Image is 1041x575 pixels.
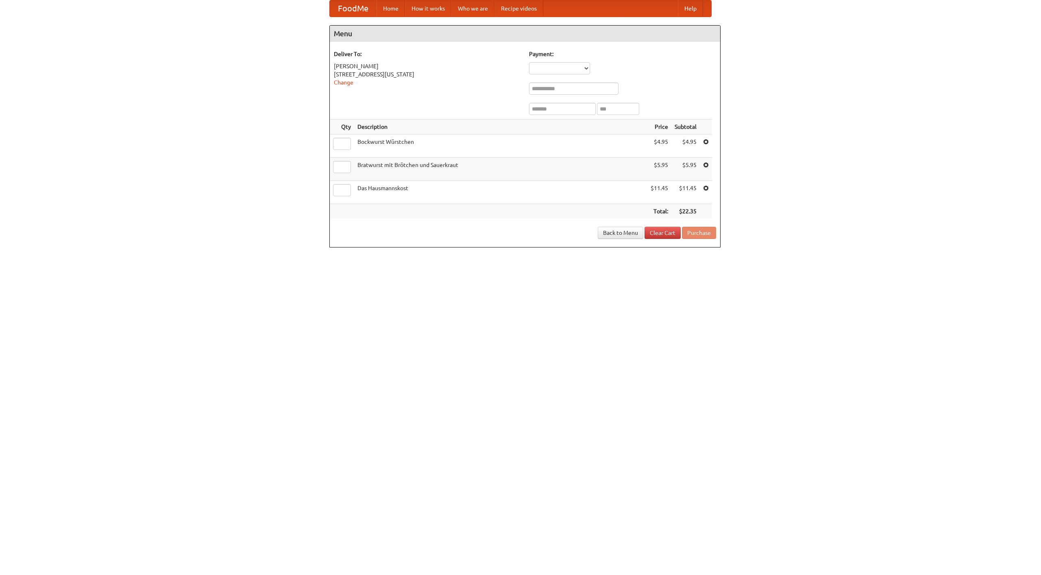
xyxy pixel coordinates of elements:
[405,0,451,17] a: How it works
[334,79,353,86] a: Change
[334,70,521,78] div: [STREET_ADDRESS][US_STATE]
[671,119,700,135] th: Subtotal
[682,227,716,239] button: Purchase
[671,135,700,158] td: $4.95
[645,227,681,239] a: Clear Cart
[354,158,647,181] td: Bratwurst mit Brötchen und Sauerkraut
[334,62,521,70] div: [PERSON_NAME]
[647,158,671,181] td: $5.95
[330,26,720,42] h4: Menu
[671,204,700,219] th: $22.35
[494,0,543,17] a: Recipe videos
[529,50,716,58] h5: Payment:
[334,50,521,58] h5: Deliver To:
[598,227,643,239] a: Back to Menu
[377,0,405,17] a: Home
[678,0,703,17] a: Help
[647,135,671,158] td: $4.95
[330,0,377,17] a: FoodMe
[451,0,494,17] a: Who we are
[671,158,700,181] td: $5.95
[354,119,647,135] th: Description
[354,181,647,204] td: Das Hausmannskost
[354,135,647,158] td: Bockwurst Würstchen
[647,119,671,135] th: Price
[671,181,700,204] td: $11.45
[330,119,354,135] th: Qty
[647,181,671,204] td: $11.45
[647,204,671,219] th: Total:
